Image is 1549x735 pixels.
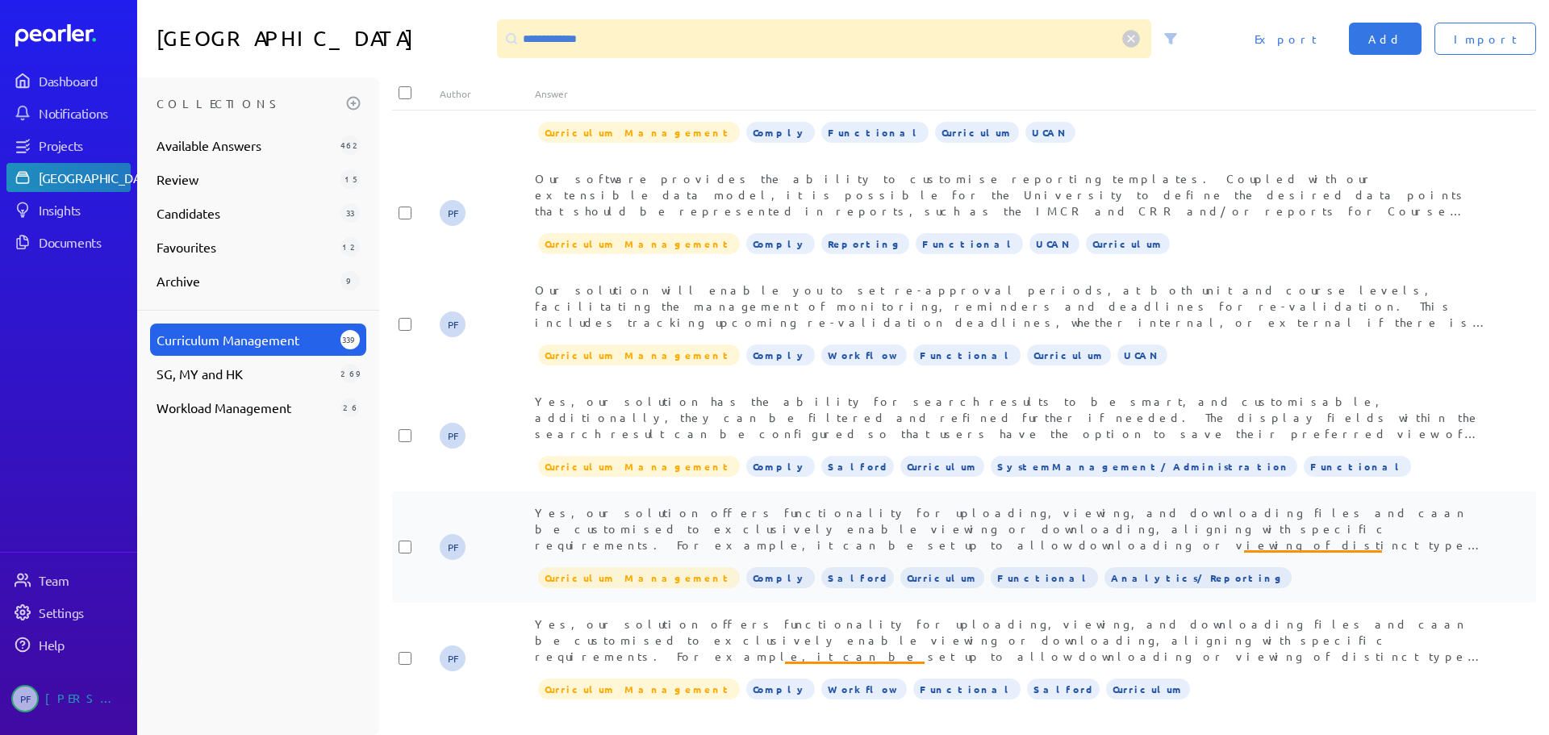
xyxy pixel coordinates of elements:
[1117,345,1167,365] span: UCAN
[1104,567,1292,588] span: Analytics/Reporting
[746,567,815,588] span: Comply
[157,203,334,223] span: Candidates
[535,282,1488,361] span: Our solution will enable you to set re-approval periods, at both unit and course levels, facilita...
[340,169,360,189] div: 15
[1304,456,1411,477] span: Functional
[39,234,129,250] div: Documents
[1235,23,1336,55] button: Export
[340,136,360,155] div: 4621
[991,567,1098,588] span: Functional
[1255,31,1317,47] span: Export
[157,271,334,290] span: Archive
[6,195,131,224] a: Insights
[916,233,1023,254] span: Functional
[11,685,39,712] span: Patrick Flynn
[157,90,340,116] h3: Collections
[1454,31,1517,47] span: Import
[157,330,334,349] span: Curriculum Management
[39,637,129,653] div: Help
[821,679,907,700] span: Workflow
[15,24,131,47] a: Dashboard
[340,364,360,383] div: 269
[1368,31,1402,47] span: Add
[746,345,815,365] span: Comply
[440,87,535,100] div: Author
[821,567,894,588] span: Salford
[157,398,334,417] span: Workload Management
[39,105,129,121] div: Notifications
[538,679,740,700] span: Curriculum Management
[1025,122,1075,143] span: UCAN
[6,679,131,719] a: PF[PERSON_NAME]
[913,345,1021,365] span: Functional
[991,456,1297,477] span: SystemManagement/Administration
[1244,550,1382,571] span: Accreditation
[821,122,929,143] span: Functional
[900,567,984,588] span: Curriculum
[39,604,129,620] div: Settings
[6,630,131,659] a: Help
[538,345,740,365] span: Curriculum Management
[821,345,907,365] span: Workflow
[538,233,740,254] span: Curriculum Management
[746,456,815,477] span: Comply
[900,456,984,477] span: Curriculum
[535,171,1468,234] span: Our software provides the ability to customise reporting templates. Coupled with our extensible d...
[157,237,334,257] span: Favourites
[6,228,131,257] a: Documents
[340,330,360,349] div: 339
[340,203,360,223] div: 33
[535,505,1483,571] span: Yes, our solution offers functionality for uploading, viewing, and downloading files and caan be ...
[440,645,466,671] span: Patrick Flynn
[1349,23,1422,55] button: Add
[1106,679,1190,700] span: Curriculum
[821,233,909,254] span: Reporting
[538,456,740,477] span: Curriculum Management
[157,19,491,58] h1: [GEOGRAPHIC_DATA]
[39,137,129,153] div: Projects
[340,398,360,417] div: 26
[538,567,740,588] span: Curriculum Management
[1434,23,1536,55] button: Import
[746,233,815,254] span: Comply
[440,200,466,226] span: Patrick Flynn
[6,163,131,192] a: [GEOGRAPHIC_DATA]
[821,456,894,477] span: Salford
[6,598,131,627] a: Settings
[39,572,129,588] div: Team
[39,169,159,186] div: [GEOGRAPHIC_DATA]
[39,73,129,89] div: Dashboard
[157,364,334,383] span: SG, MY and HK
[746,122,815,143] span: Comply
[6,66,131,95] a: Dashboard
[6,566,131,595] a: Team
[340,271,360,290] div: 9
[1027,345,1111,365] span: Curriculum
[535,87,1488,100] div: Answer
[6,98,131,127] a: Notifications
[440,534,466,560] span: Patrick Flynn
[440,423,466,449] span: Patrick Flynn
[1086,233,1170,254] span: Curriculum
[440,311,466,337] span: Patrick Flynn
[535,616,1483,683] span: Yes, our solution offers functionality for uploading, viewing, and downloading files and caan be ...
[538,122,740,143] span: Curriculum Management
[6,131,131,160] a: Projects
[157,169,334,189] span: Review
[913,679,1021,700] span: Functional
[39,202,129,218] div: Insights
[785,662,925,683] span: accreditation
[1027,679,1100,700] span: Salford
[45,685,126,712] div: [PERSON_NAME]
[340,237,360,257] div: 12
[746,679,815,700] span: Comply
[535,394,1480,521] span: Yes, our solution has the ability for search results to be smart, and customisable, additionally,...
[935,122,1019,143] span: Curriculum
[157,136,334,155] span: Available Answers
[1029,233,1079,254] span: UCAN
